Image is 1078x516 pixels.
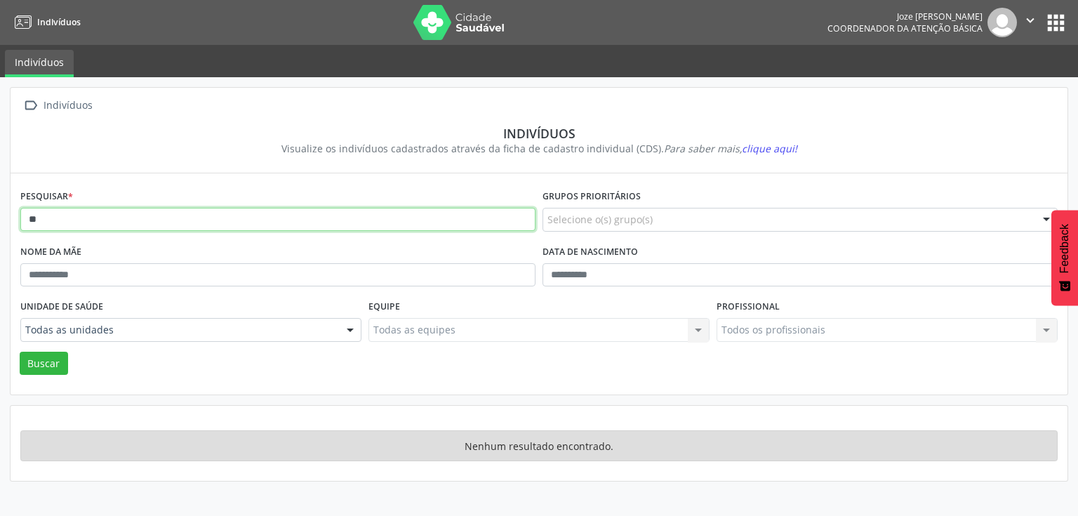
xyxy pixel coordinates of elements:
div: Visualize os indivíduos cadastrados através da ficha de cadastro individual (CDS). [30,141,1048,156]
label: Nome da mãe [20,242,81,263]
span: clique aqui! [742,142,797,155]
span: Feedback [1058,224,1071,273]
i: Para saber mais, [664,142,797,155]
label: Profissional [717,296,780,318]
label: Data de nascimento [543,242,638,263]
img: img [987,8,1017,37]
div: Nenhum resultado encontrado. [20,430,1058,461]
i:  [20,95,41,116]
button:  [1017,8,1044,37]
span: Selecione o(s) grupo(s) [547,212,653,227]
span: Coordenador da Atenção Básica [827,22,983,34]
span: Todas as unidades [25,323,333,337]
label: Pesquisar [20,186,73,208]
label: Unidade de saúde [20,296,103,318]
div: Indivíduos [41,95,95,116]
button: Feedback - Mostrar pesquisa [1051,210,1078,305]
div: Joze [PERSON_NAME] [827,11,983,22]
div: Indivíduos [30,126,1048,141]
button: apps [1044,11,1068,35]
button: Buscar [20,352,68,376]
a: Indivíduos [10,11,81,34]
i:  [1023,13,1038,28]
span: Indivíduos [37,16,81,28]
a:  Indivíduos [20,95,95,116]
a: Indivíduos [5,50,74,77]
label: Grupos prioritários [543,186,641,208]
label: Equipe [368,296,400,318]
